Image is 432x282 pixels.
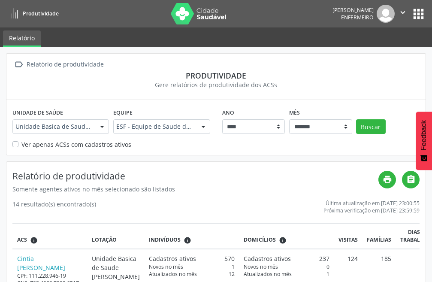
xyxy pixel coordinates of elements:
span: ESF - Equipe de Saude da Familia - INE: 0000242403 [116,122,192,131]
span: Dias de trabalho [400,228,428,244]
span: Atualizados no mês [244,270,292,278]
th: Visitas [334,224,362,249]
button: apps [411,6,426,21]
button: Feedback - Mostrar pesquisa [416,112,432,170]
img: img [377,5,395,23]
i:  [406,175,416,184]
a: Relatório [3,30,41,47]
label: Equipe [113,106,133,119]
span: Atualizados no mês [149,270,197,278]
button: Buscar [356,119,386,134]
a:  [402,171,420,188]
div: 12 [149,270,235,278]
div: Somente agentes ativos no mês selecionado são listados [12,185,378,194]
a:  Relatório de produtividade [12,58,105,71]
div: CPF: 111.228.946-19 [17,272,83,279]
label: Ano [222,106,234,119]
div: 1 [244,270,329,278]
div: Próxima verificação em [DATE] 23:59:59 [323,207,420,214]
span: Feedback [420,120,428,150]
div: Gere relatórios de produtividade dos ACSs [12,80,420,89]
i: <div class="text-left"> <div> <strong>Cadastros ativos:</strong> Cadastros que estão vinculados a... [279,237,287,244]
i: print [383,175,392,184]
h4: Relatório de produtividade [12,171,378,182]
div: Unidade Basica de Saude [PERSON_NAME] [92,254,140,281]
th: Lotação [87,224,144,249]
span: Produtividade [23,10,59,17]
span: Domicílios [244,236,276,244]
label: Ver apenas ACSs com cadastros ativos [21,140,131,149]
div: 1 [149,263,235,270]
span: Cadastros ativos [244,254,291,263]
div: Produtividade [12,71,420,80]
span: ACS [17,236,27,244]
i:  [12,58,25,71]
i: <div class="text-left"> <div> <strong>Cadastros ativos:</strong> Cadastros que estão vinculados a... [184,237,191,244]
span: Unidade Basica de Saude de [PERSON_NAME] [15,122,91,131]
div: Última atualização em [DATE] 23:00:55 [323,200,420,207]
button:  [395,5,411,23]
label: Mês [289,106,300,119]
div: 0 [244,263,329,270]
a: Cintia [PERSON_NAME] [17,255,65,272]
span: Novos no mês [149,263,183,270]
a: print [378,171,396,188]
label: Unidade de saúde [12,106,63,119]
i:  [398,8,408,17]
span: Enfermeiro [341,14,374,21]
div: 14 resultado(s) encontrado(s) [12,200,96,214]
div: [PERSON_NAME] [332,6,374,14]
i: ACSs que estiveram vinculados a uma UBS neste período, mesmo sem produtividade. [30,237,38,244]
th: Famílias [362,224,396,249]
a: Produtividade [6,6,59,21]
span: Novos no mês [244,263,278,270]
div: Relatório de produtividade [25,58,105,71]
span: Indivíduos [149,236,181,244]
div: 237 [244,254,329,263]
div: 570 [149,254,235,263]
span: Cadastros ativos [149,254,196,263]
